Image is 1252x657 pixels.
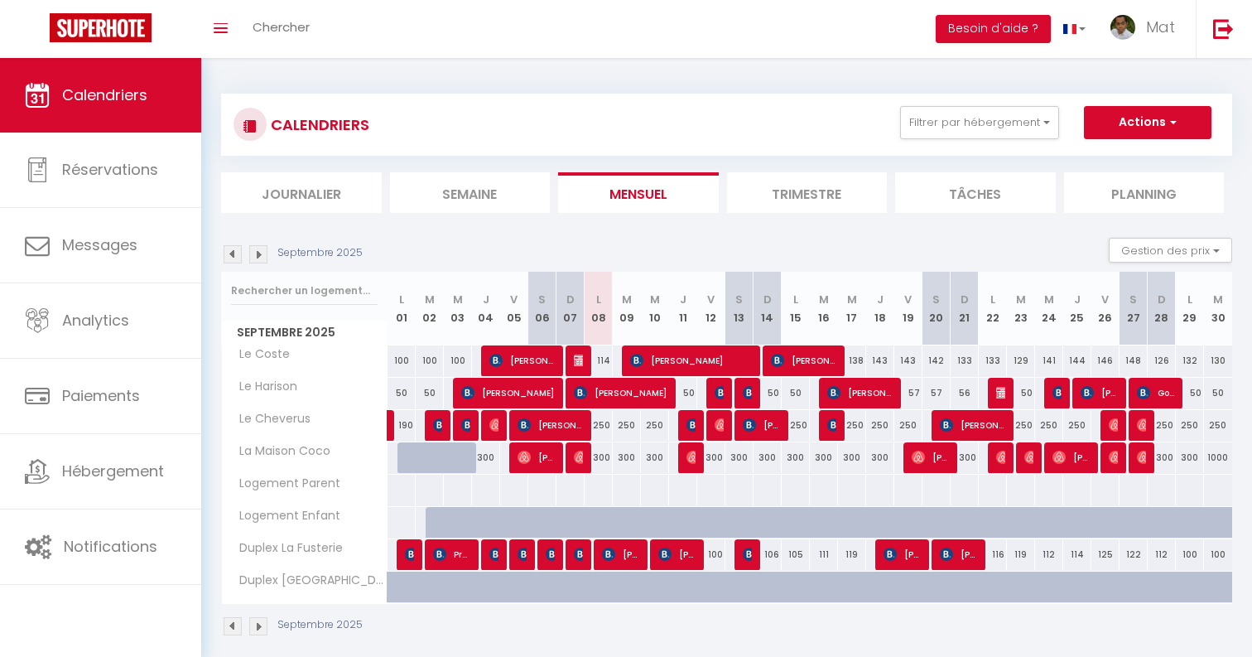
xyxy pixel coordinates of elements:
abbr: D [763,292,772,307]
img: ... [1110,15,1135,40]
abbr: M [1213,292,1223,307]
abbr: D [566,292,575,307]
abbr: M [622,292,632,307]
span: Duplex [GEOGRAPHIC_DATA] [224,572,390,590]
div: 300 [1148,442,1176,473]
abbr: M [453,292,463,307]
span: Le Cheverus [224,410,315,428]
th: 20 [922,272,951,345]
span: Le Coste [224,345,294,364]
div: 119 [838,539,866,570]
span: Paiements [62,385,140,406]
button: Filtrer par hébergement [900,106,1059,139]
li: Semaine [390,172,551,213]
div: 50 [782,378,810,408]
div: 50 [669,378,697,408]
span: Prof. [PERSON_NAME] [433,539,470,570]
input: Rechercher un logement... [231,276,378,306]
abbr: L [793,292,798,307]
div: 138 [838,345,866,376]
span: Réservations [62,159,158,180]
div: 1000 [1204,442,1232,473]
span: Hébergement [62,461,164,481]
th: 17 [838,272,866,345]
div: 50 [1176,378,1204,408]
span: [PERSON_NAME] [461,409,470,441]
th: 04 [472,272,500,345]
div: 148 [1120,345,1148,376]
div: 119 [1007,539,1035,570]
abbr: J [877,292,884,307]
th: 15 [782,272,810,345]
abbr: D [961,292,969,307]
abbr: M [650,292,660,307]
div: 100 [388,345,416,376]
abbr: M [1016,292,1026,307]
span: [PERSON_NAME] [912,442,949,473]
span: [PERSON_NAME] [1109,442,1118,473]
span: [PERSON_NAME] [715,409,724,441]
div: 132 [1176,345,1204,376]
div: 143 [866,345,894,376]
span: [PERSON_NAME] [996,442,1005,473]
p: Septembre 2025 [277,617,363,633]
span: Logement Enfant [224,507,344,525]
th: 19 [894,272,922,345]
li: Journalier [221,172,382,213]
th: 07 [556,272,585,345]
div: 300 [951,442,979,473]
abbr: V [707,292,715,307]
abbr: S [538,292,546,307]
th: 10 [641,272,669,345]
abbr: M [425,292,435,307]
li: Mensuel [558,172,719,213]
span: [PERSON_NAME] [630,345,752,376]
span: [PERSON_NAME] [433,409,442,441]
span: Duplex La Fusterie [224,539,347,558]
th: 02 [416,272,444,345]
span: [PERSON_NAME] [827,377,893,408]
div: 250 [613,410,641,441]
span: [PERSON_NAME] [574,345,583,376]
div: 300 [725,442,754,473]
div: 100 [1204,539,1232,570]
div: 116 [979,539,1007,570]
div: 57 [894,378,922,408]
div: 250 [641,410,669,441]
div: 50 [754,378,782,408]
div: 300 [810,442,838,473]
div: 250 [782,410,810,441]
span: Calendriers [62,85,147,105]
button: Gestion des prix [1109,238,1232,263]
p: Septembre 2025 [277,245,363,261]
img: Super Booking [50,13,152,42]
span: [PERSON_NAME] [518,539,527,570]
div: 112 [1148,539,1176,570]
span: Messages [62,234,137,255]
div: 190 [388,410,416,441]
span: [PERSON_NAME] [940,539,977,570]
div: 250 [1035,410,1063,441]
div: 100 [697,539,725,570]
div: 250 [1148,410,1176,441]
div: 50 [1204,378,1232,408]
abbr: M [819,292,829,307]
div: 129 [1007,345,1035,376]
div: 300 [754,442,782,473]
div: 106 [754,539,782,570]
th: 18 [866,272,894,345]
div: 143 [894,345,922,376]
div: 250 [1204,410,1232,441]
div: 300 [585,442,613,473]
span: [PERSON_NAME] [658,539,696,570]
div: 250 [894,410,922,441]
div: 100 [444,345,472,376]
img: logout [1213,18,1234,39]
abbr: D [1158,292,1166,307]
div: 144 [1063,345,1091,376]
div: 50 [416,378,444,408]
th: 14 [754,272,782,345]
th: 24 [1035,272,1063,345]
span: [PERSON_NAME] [461,377,555,408]
h3: CALENDRIERS [267,106,369,143]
